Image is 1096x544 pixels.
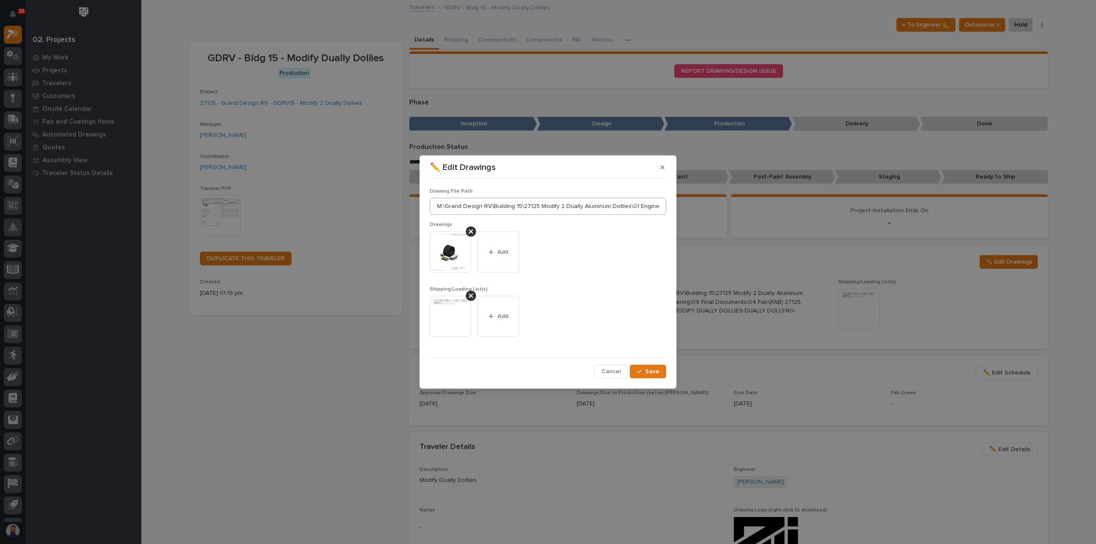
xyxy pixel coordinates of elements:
span: Drawing File Path [430,189,473,194]
span: Drawings [430,222,452,227]
span: Cancel [602,368,621,375]
span: Add [497,248,508,256]
button: Cancel [594,365,628,378]
p: ✏️ Edit Drawings [430,162,496,172]
span: Save [645,368,659,375]
button: Add [478,296,519,337]
button: Add [478,232,519,273]
button: Save [630,365,666,378]
span: Shipping/Loading List(s) [430,287,488,292]
span: Add [497,312,508,320]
